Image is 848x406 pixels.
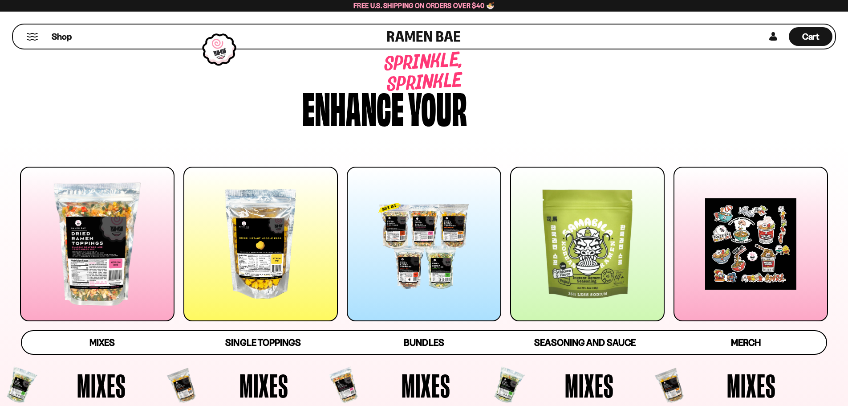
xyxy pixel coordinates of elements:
[404,337,444,348] span: Bundles
[534,337,635,348] span: Seasoning and Sauce
[802,31,820,42] span: Cart
[408,86,467,128] div: your
[22,331,183,354] a: Mixes
[565,369,614,402] span: Mixes
[77,369,126,402] span: Mixes
[504,331,665,354] a: Seasoning and Sauce
[353,1,495,10] span: Free U.S. Shipping on Orders over $40 🍜
[402,369,450,402] span: Mixes
[665,331,826,354] a: Merch
[26,33,38,41] button: Mobile Menu Trigger
[225,337,300,348] span: Single Toppings
[52,31,72,43] span: Shop
[344,331,504,354] a: Bundles
[89,337,115,348] span: Mixes
[52,27,72,46] a: Shop
[789,25,832,49] a: Cart
[183,331,343,354] a: Single Toppings
[239,369,288,402] span: Mixes
[731,337,761,348] span: Merch
[302,86,404,128] div: Enhance
[727,369,776,402] span: Mixes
